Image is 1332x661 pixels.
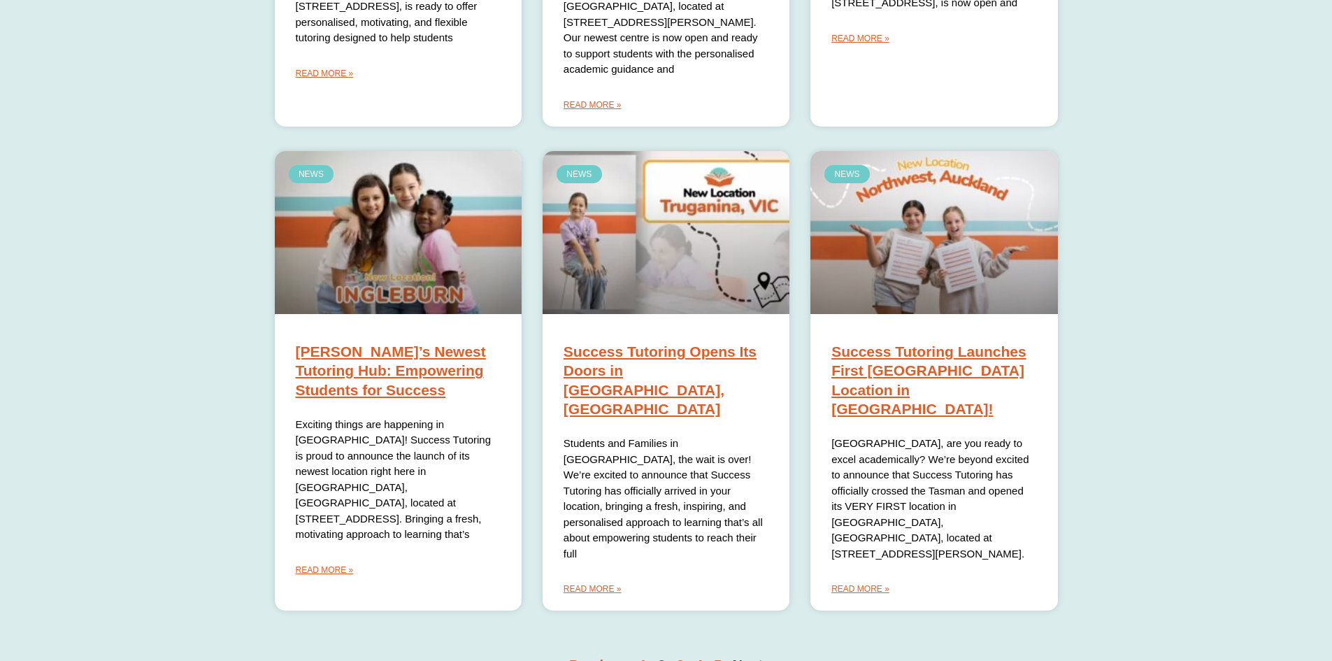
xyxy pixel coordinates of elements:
[289,165,334,183] div: News
[296,417,501,543] p: Exciting things are happening in [GEOGRAPHIC_DATA]! Success Tutoring is proud to announce the lau...
[564,581,622,597] a: Read more about Success Tutoring Opens Its Doors in Truganina, VIC
[564,343,757,417] a: Success Tutoring Opens Its Doors in [GEOGRAPHIC_DATA], [GEOGRAPHIC_DATA]
[296,562,354,578] a: Read more about Ingleburn’s Newest Tutoring Hub: Empowering Students for Success
[557,165,602,183] div: News
[296,66,354,81] a: Read more about Success Tutoring Opens in Camden: Supporting Students to Achieve Their Best
[831,31,889,46] a: Read more about Success Tutoring Arrives in Springvale: Inspiring Local Learners
[831,436,1036,562] p: [GEOGRAPHIC_DATA], are you ready to excel academically? We’re beyond excited to announce that Suc...
[564,97,622,113] a: Read more about Success Tutoring Expands to Cabramatta: Unlocking New Opportunities for Student S...
[824,165,870,183] div: News
[831,581,889,597] a: Read more about Success Tutoring Launches First New Zealand Location in Northwest!
[564,436,768,562] p: Students and Families in [GEOGRAPHIC_DATA], the wait is over! We’re excited to announce that Succ...
[296,343,486,398] a: [PERSON_NAME]’s Newest Tutoring Hub: Empowering Students for Success
[831,343,1026,417] a: Success Tutoring Launches First [GEOGRAPHIC_DATA] Location in [GEOGRAPHIC_DATA]!
[1099,503,1332,661] iframe: Chat Widget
